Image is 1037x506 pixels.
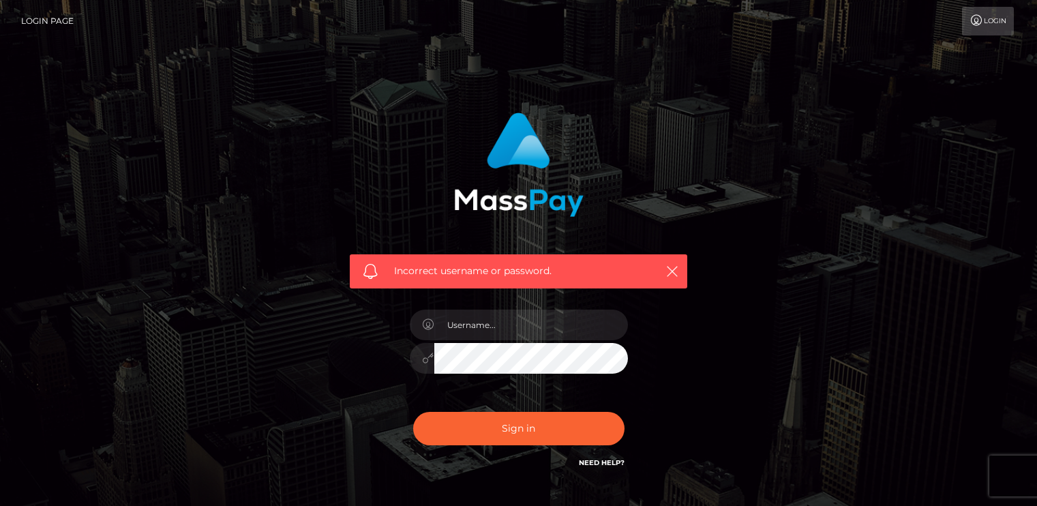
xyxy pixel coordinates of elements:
[454,113,584,217] img: MassPay Login
[434,310,628,340] input: Username...
[21,7,74,35] a: Login Page
[962,7,1014,35] a: Login
[413,412,625,445] button: Sign in
[394,264,643,278] span: Incorrect username or password.
[579,458,625,467] a: Need Help?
